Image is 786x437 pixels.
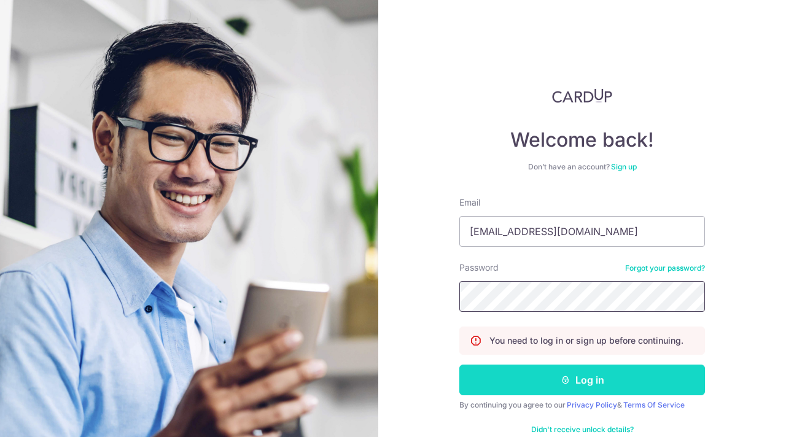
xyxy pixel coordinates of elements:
[459,216,705,247] input: Enter your Email
[611,162,637,171] a: Sign up
[459,261,499,274] label: Password
[459,162,705,172] div: Don’t have an account?
[459,365,705,395] button: Log in
[567,400,617,409] a: Privacy Policy
[625,263,705,273] a: Forgot your password?
[489,335,683,347] p: You need to log in or sign up before continuing.
[623,400,685,409] a: Terms Of Service
[459,196,480,209] label: Email
[459,128,705,152] h4: Welcome back!
[552,88,612,103] img: CardUp Logo
[531,425,634,435] a: Didn't receive unlock details?
[459,400,705,410] div: By continuing you agree to our &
